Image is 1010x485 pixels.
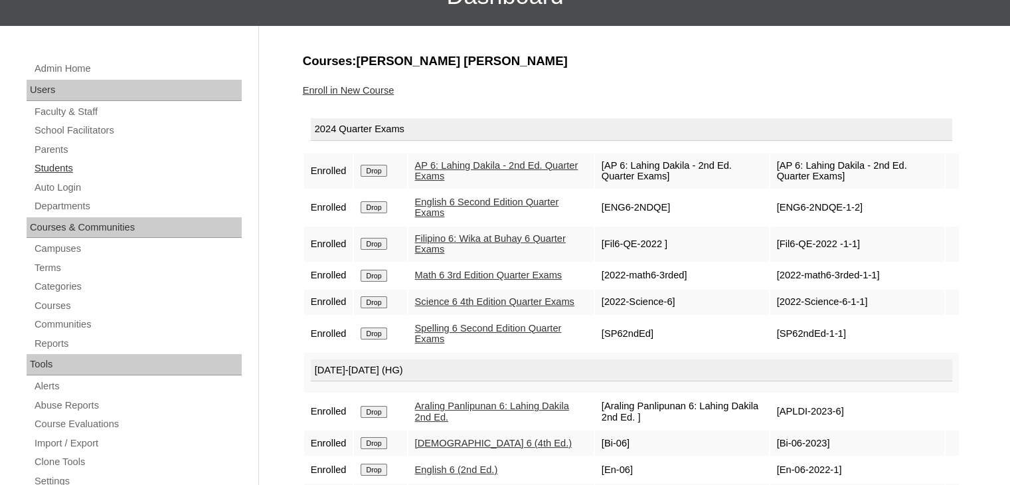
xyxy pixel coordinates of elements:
input: Drop [361,296,386,308]
a: Categories [33,278,242,295]
a: Course Evaluations [33,416,242,433]
a: Admin Home [33,60,242,77]
div: Users [27,80,242,101]
td: [Bi-06-2023] [770,431,944,456]
td: [ENG6-2NDQE] [595,190,769,225]
td: Enrolled [304,190,353,225]
td: Enrolled [304,316,353,351]
td: [Fil6-QE-2022 ] [595,227,769,262]
td: [2022-Science-6-1-1] [770,290,944,315]
div: Courses & Communities [27,217,242,239]
div: 2024 Quarter Exams [311,118,952,141]
a: Import / Export [33,435,242,452]
td: [2022-math6-3rded] [595,263,769,288]
td: [AP 6: Lahing Dakila - 2nd Ed. Quarter Exams] [770,153,944,189]
a: Students [33,160,242,177]
input: Drop [361,328,386,339]
td: [APLDI-2023-6] [770,394,944,429]
a: Math 6 3rd Edition Quarter Exams [415,270,562,280]
td: [AP 6: Lahing Dakila - 2nd Ed. Quarter Exams] [595,153,769,189]
a: Araling Panlipunan 6: Lahing Dakila 2nd Ed. [415,401,569,423]
a: English 6 Second Edition Quarter Exams [415,197,559,219]
a: Alerts [33,378,242,395]
td: [En-06-2022-1] [770,457,944,482]
h3: Courses:[PERSON_NAME] [PERSON_NAME] [303,52,960,70]
td: Enrolled [304,153,353,189]
input: Drop [361,464,386,476]
a: Clone Tools [33,454,242,470]
input: Drop [361,238,386,250]
td: Enrolled [304,263,353,288]
a: Filipino 6: Wika at Buhay 6 Quarter Exams [415,233,566,255]
td: [2022-math6-3rded-1-1] [770,263,944,288]
a: Science 6 4th Edition Quarter Exams [415,296,574,307]
a: Terms [33,260,242,276]
td: [2022-Science-6] [595,290,769,315]
td: [En-06] [595,457,769,482]
a: English 6 (2nd Ed.) [415,464,498,475]
td: Enrolled [304,227,353,262]
input: Drop [361,270,386,282]
input: Drop [361,165,386,177]
td: [SP62ndEd] [595,316,769,351]
td: Enrolled [304,457,353,482]
a: Enroll in New Course [303,85,394,96]
input: Drop [361,406,386,418]
td: [Araling Panlipunan 6: Lahing Dakila 2nd Ed. ] [595,394,769,429]
a: Departments [33,198,242,215]
td: [Fil6-QE-2022 -1-1] [770,227,944,262]
div: Tools [27,354,242,375]
a: [DEMOGRAPHIC_DATA] 6 (4th Ed.) [415,438,572,448]
a: Parents [33,142,242,158]
a: Reports [33,336,242,352]
a: School Facilitators [33,122,242,139]
a: Faculty & Staff [33,104,242,120]
a: Communities [33,316,242,333]
a: Auto Login [33,179,242,196]
a: Campuses [33,241,242,257]
td: Enrolled [304,290,353,315]
a: Abuse Reports [33,397,242,414]
a: Spelling 6 Second Edition Quarter Exams [415,323,562,345]
td: [Bi-06] [595,431,769,456]
a: Courses [33,298,242,314]
input: Drop [361,201,386,213]
a: AP 6: Lahing Dakila - 2nd Ed. Quarter Exams [415,160,578,182]
div: [DATE]-[DATE] (HG) [311,359,952,382]
td: Enrolled [304,431,353,456]
input: Drop [361,437,386,449]
td: [SP62ndEd-1-1] [770,316,944,351]
td: Enrolled [304,394,353,429]
td: [ENG6-2NDQE-1-2] [770,190,944,225]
